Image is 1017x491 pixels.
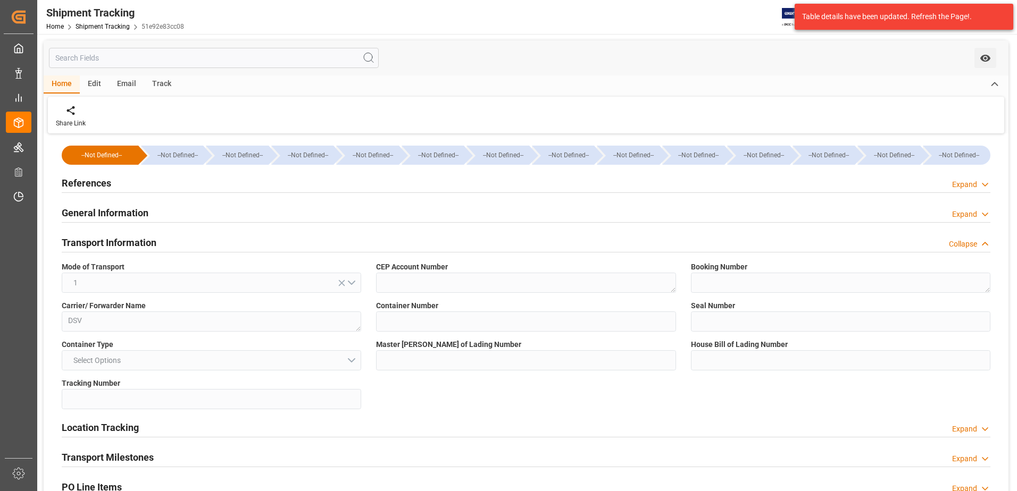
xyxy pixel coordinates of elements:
a: Shipment Tracking [76,23,130,30]
div: Share Link [56,118,86,128]
span: Booking Number [691,261,747,273]
div: --Not Defined-- [923,146,990,165]
div: --Not Defined-- [466,146,529,165]
div: --Not Defined-- [347,146,398,165]
div: --Not Defined-- [402,146,464,165]
div: --Not Defined-- [152,146,203,165]
div: --Not Defined-- [738,146,789,165]
div: Shipment Tracking [46,5,184,21]
img: Exertis%20JAM%20-%20Email%20Logo.jpg_1722504956.jpg [782,8,819,27]
button: open menu [974,48,996,68]
span: Carrier/ Forwarder Name [62,300,146,311]
div: --Not Defined-- [597,146,659,165]
div: Home [44,75,80,94]
div: --Not Defined-- [857,146,920,165]
div: --Not Defined-- [532,146,594,165]
span: Mode of Transport [62,261,124,273]
span: Master [PERSON_NAME] of Lading Number [376,339,521,350]
div: --Not Defined-- [933,146,985,165]
div: --Not Defined-- [271,146,334,165]
span: CEP Account Number [376,261,448,273]
div: Email [109,75,144,94]
div: Expand [952,424,977,435]
div: --Not Defined-- [803,146,855,165]
div: --Not Defined-- [216,146,268,165]
button: open menu [62,350,361,370]
div: --Not Defined-- [662,146,724,165]
div: --Not Defined-- [727,146,789,165]
input: Search Fields [49,48,379,68]
div: --Not Defined-- [673,146,724,165]
span: House Bill of Lading Number [691,339,788,350]
span: 1 [68,277,83,289]
h2: References [62,176,111,190]
div: --Not Defined-- [72,146,131,165]
div: --Not Defined-- [477,146,529,165]
div: Table details have been updated. Refresh the Page!. [802,11,998,22]
span: Container Number [376,300,438,311]
div: Expand [952,209,977,220]
div: --Not Defined-- [868,146,920,165]
div: Collapse [949,239,977,250]
div: Track [144,75,179,94]
div: --Not Defined-- [336,146,398,165]
h2: Transport Information [62,235,156,250]
div: --Not Defined-- [206,146,268,165]
div: --Not Defined-- [607,146,659,165]
h2: Location Tracking [62,420,139,435]
div: --Not Defined-- [793,146,855,165]
div: Expand [952,179,977,190]
a: Home [46,23,64,30]
div: --Not Defined-- [543,146,594,165]
textarea: DSV [62,311,361,332]
div: Edit [80,75,109,94]
div: --Not Defined-- [282,146,334,165]
div: Expand [952,453,977,464]
span: Select Options [68,355,126,366]
span: Container Type [62,339,113,350]
button: open menu [62,273,361,293]
span: Seal Number [691,300,735,311]
div: --Not Defined-- [141,146,203,165]
div: --Not Defined-- [62,146,138,165]
div: --Not Defined-- [412,146,464,165]
h2: General Information [62,206,148,220]
h2: Transport Milestones [62,450,154,464]
span: Tracking Number [62,378,120,389]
